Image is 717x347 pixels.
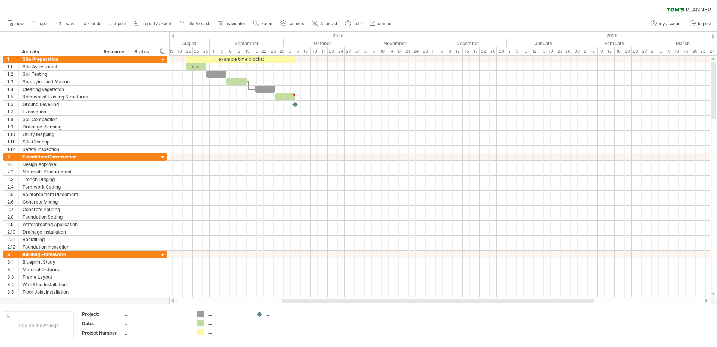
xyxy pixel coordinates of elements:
[311,47,328,55] div: 13 - 17
[22,198,96,205] div: Concrete Mixing
[226,47,243,55] div: 8 - 12
[22,191,96,198] div: Reinforcement Placement
[22,153,96,160] div: Foundation Construction
[530,47,547,55] div: 12 - 16
[82,311,123,317] div: Project:
[7,86,18,93] div: 1.4
[277,47,294,55] div: 29 - 3
[22,108,96,115] div: Excavation
[7,63,18,70] div: 1.1
[40,21,50,26] span: open
[7,131,18,138] div: 1.10
[142,21,171,26] span: import / export
[7,183,18,190] div: 2.4
[7,93,18,100] div: 1.5
[208,320,249,326] div: ....
[698,21,711,26] span: log out
[261,21,272,26] span: zoom
[176,47,193,55] div: 18 - 22
[682,47,699,55] div: 16 - 20
[7,228,18,235] div: 2.10
[7,101,18,108] div: 1.6
[429,47,446,55] div: 1 - 5
[208,329,249,335] div: ....
[139,39,210,47] div: August 2025
[279,19,306,29] a: settings
[395,47,412,55] div: 17 - 21
[7,123,18,130] div: 1.9
[581,39,648,47] div: February 2026
[480,47,496,55] div: 22 - 26
[22,48,96,56] div: Activity
[22,161,96,168] div: Design Approval
[7,221,18,228] div: 2.9
[7,206,18,213] div: 2.7
[699,47,716,55] div: 23 - 27
[328,47,345,55] div: 20 - 24
[310,19,339,29] a: AI assist
[320,21,337,26] span: AI assist
[598,47,615,55] div: 9 - 13
[581,47,598,55] div: 2 - 6
[688,19,714,29] a: log out
[125,311,188,317] div: ....
[22,86,96,93] div: Clearing Vegetation
[343,19,364,29] a: help
[91,21,102,26] span: undo
[15,21,24,26] span: new
[22,273,96,281] div: Frame Layout
[103,48,126,56] div: Resource
[22,288,96,296] div: Floor Joist Installation
[125,320,188,327] div: ....
[22,266,96,273] div: Material Ordering
[7,236,18,243] div: 2.11
[66,21,75,26] span: save
[217,19,247,29] a: navigator
[22,251,96,258] div: Building Framework
[118,21,126,26] span: print
[22,138,96,145] div: Site Cleanup
[22,206,96,213] div: Concrete Pouring
[7,161,18,168] div: 2.1
[361,47,378,55] div: 3 - 7
[361,39,429,47] div: November 2025
[22,63,96,70] div: Site Assessment
[547,47,564,55] div: 19 - 23
[22,236,96,243] div: Backfilling
[429,39,507,47] div: December 2025
[7,153,18,160] div: 2
[648,47,665,55] div: 2 - 6
[22,93,96,100] div: Removal of Existing Structures
[22,116,96,123] div: Soil Compaction
[82,320,123,327] div: Date:
[507,39,581,47] div: January 2026
[378,21,393,26] span: contact
[22,56,96,63] div: Site Preparation
[7,176,18,183] div: 2.3
[132,19,174,29] a: import / export
[7,296,18,303] div: 3.6
[186,56,296,63] div: example time blocks:
[22,123,96,130] div: Drainage Planning
[187,21,211,26] span: filter/search
[260,47,277,55] div: 22 - 26
[210,47,226,55] div: 1 - 5
[659,21,682,26] span: my account
[108,19,129,29] a: print
[267,311,308,317] div: ....
[7,56,18,63] div: 1
[7,258,18,266] div: 3.1
[7,116,18,123] div: 1.8
[284,39,361,47] div: October 2025
[22,176,96,183] div: Trench Digging
[243,47,260,55] div: 15 - 19
[7,213,18,220] div: 2.8
[7,243,18,250] div: 2.12
[22,258,96,266] div: Blueprint Study
[81,19,104,29] a: undo
[210,39,284,47] div: September 2025
[4,311,74,339] div: Add your own logo
[22,146,96,153] div: Safety Inspection
[56,19,78,29] a: save
[649,19,684,29] a: my account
